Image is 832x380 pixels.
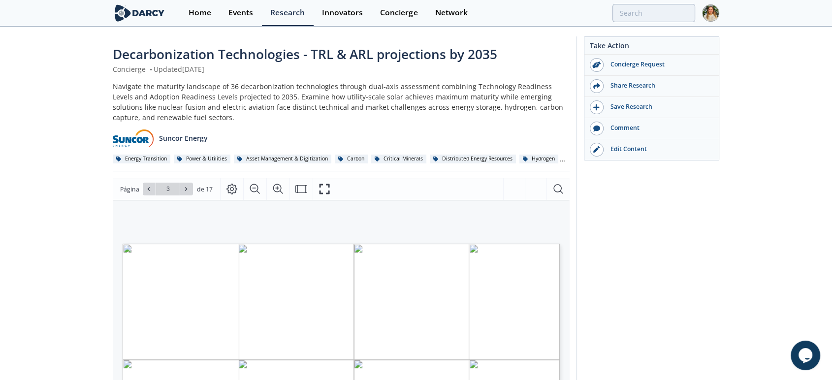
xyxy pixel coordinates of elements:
div: Energy Transition [113,155,170,163]
span: Decarbonization Technologies - TRL & ARL projections by 2035 [113,45,497,63]
img: Profile [702,4,719,22]
div: Home [189,9,211,17]
div: Critical Minerals [371,155,426,163]
div: Power & Utilities [174,155,230,163]
div: Comment [604,124,714,132]
div: Distributed Energy Resources [430,155,516,163]
div: Events [228,9,253,17]
div: Asset Management & Digitization [234,155,331,163]
div: Network [435,9,467,17]
div: Concierge Request [604,60,714,69]
span: • [148,64,154,74]
div: Concierge [380,9,417,17]
div: Share Research [604,81,714,90]
a: Edit Content [584,139,719,160]
input: Advanced Search [612,4,695,22]
p: Suncor Energy [159,133,208,143]
iframe: chat widget [791,341,822,370]
div: Research [270,9,305,17]
div: Carbon [335,155,368,163]
div: Navigate the maturity landscape of 36 decarbonization technologies through dual-axis assessment c... [113,81,570,123]
div: Edit Content [604,145,714,154]
div: Concierge Updated [DATE] [113,64,570,74]
img: logo-wide.svg [113,4,166,22]
div: Save Research [604,102,714,111]
div: Hydrogen [519,155,558,163]
div: Take Action [584,40,719,55]
div: Innovators [322,9,363,17]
